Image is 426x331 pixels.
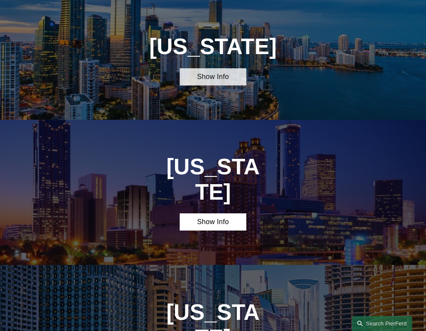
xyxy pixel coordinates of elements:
h1: [US_STATE] [146,34,280,59]
a: Search this site [352,316,412,331]
h1: [US_STATE] [163,154,263,205]
a: Show Info [180,213,246,231]
a: Show Info [180,68,246,85]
